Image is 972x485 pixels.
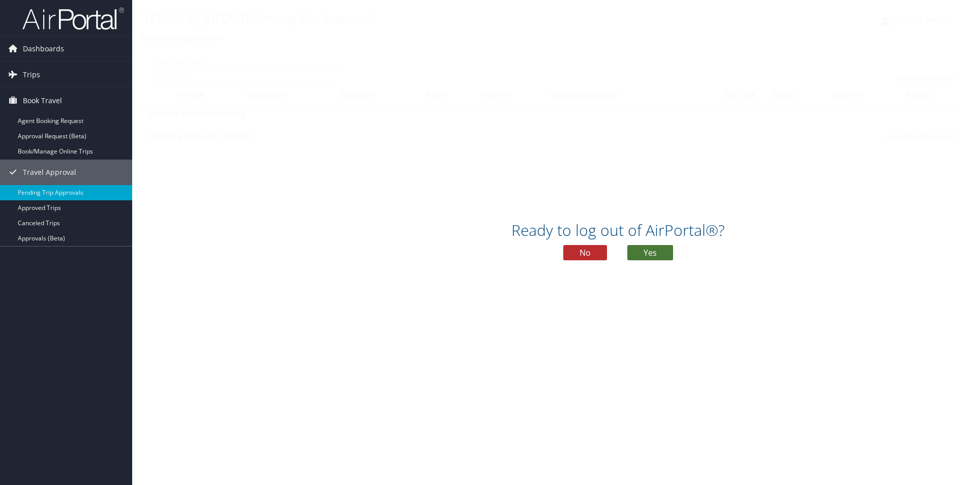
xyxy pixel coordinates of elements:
[23,62,40,87] span: Trips
[627,245,673,260] button: Yes
[23,36,64,62] span: Dashboards
[563,245,607,260] button: No
[23,160,76,185] span: Travel Approval
[23,88,62,113] span: Book Travel
[22,7,124,31] img: airportal-logo.png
